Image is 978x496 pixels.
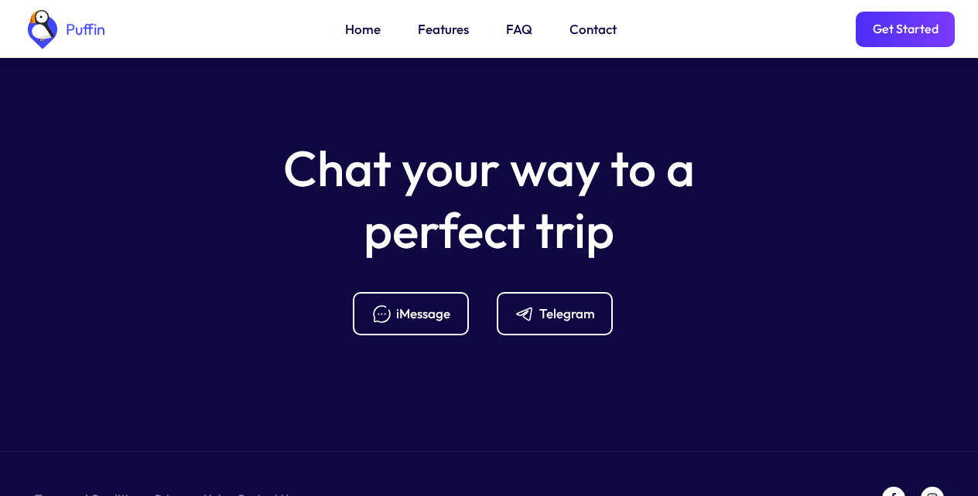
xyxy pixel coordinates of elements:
a: Home [345,19,381,39]
a: FAQ [506,19,532,39]
a: Get Started [856,12,955,47]
a: home [23,10,105,49]
a: Features [418,19,469,39]
div: Puffin [62,22,105,37]
a: Telegram [497,292,625,335]
div: iMessage [396,305,450,322]
div: Telegram [539,305,595,322]
a: iMessage [353,292,481,335]
h5: Chat your way to a perfect trip [257,138,721,261]
a: Contact [569,19,617,39]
